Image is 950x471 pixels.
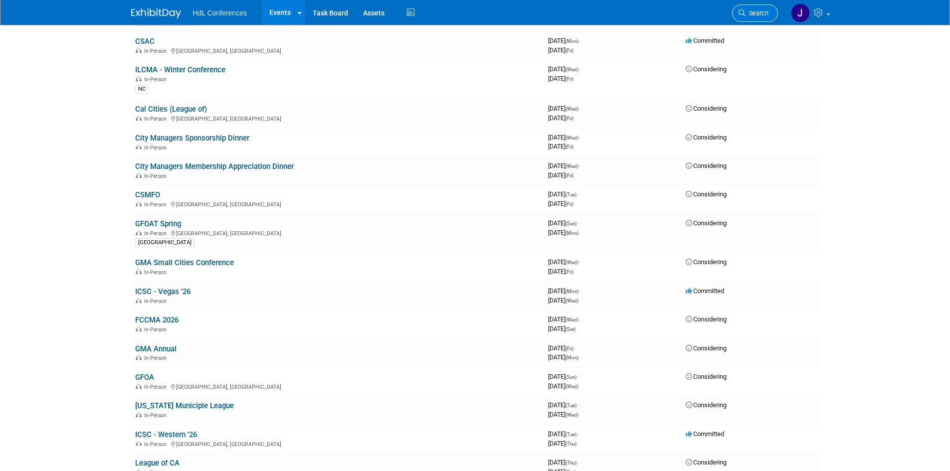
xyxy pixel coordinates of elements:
[548,200,573,207] span: [DATE]
[578,219,579,227] span: -
[136,201,142,206] img: In-Person Event
[548,171,573,179] span: [DATE]
[135,162,294,171] a: City Managers Membership Appreciation Dinner
[144,173,170,179] span: In-Person
[566,384,578,389] span: (Wed)
[566,48,573,53] span: (Fri)
[548,114,573,122] span: [DATE]
[566,403,576,408] span: (Tue)
[686,134,727,141] span: Considering
[135,258,234,267] a: GMA Small Cities Conference
[136,145,142,150] img: In-Person Event
[566,221,576,226] span: (Sun)
[548,411,578,418] span: [DATE]
[144,384,170,390] span: In-Person
[135,229,540,237] div: [GEOGRAPHIC_DATA], [GEOGRAPHIC_DATA]
[131,8,181,18] img: ExhibitDay
[548,325,575,332] span: [DATE]
[135,200,540,208] div: [GEOGRAPHIC_DATA], [GEOGRAPHIC_DATA]
[686,190,727,198] span: Considering
[135,430,197,439] a: ICSC - Western '26
[136,48,142,53] img: In-Person Event
[548,229,578,236] span: [DATE]
[566,135,578,141] span: (Wed)
[686,344,727,352] span: Considering
[193,9,247,17] span: HdL Conferences
[144,76,170,83] span: In-Person
[548,440,576,447] span: [DATE]
[548,143,573,150] span: [DATE]
[566,374,576,380] span: (Sun)
[548,287,581,295] span: [DATE]
[732,4,778,22] a: Search
[135,344,177,353] a: GMA Annual
[686,258,727,266] span: Considering
[144,412,170,419] span: In-Person
[566,355,578,360] span: (Mon)
[144,116,170,122] span: In-Person
[566,144,573,150] span: (Fri)
[135,114,540,122] div: [GEOGRAPHIC_DATA], [GEOGRAPHIC_DATA]
[566,260,578,265] span: (Wed)
[578,430,579,438] span: -
[136,116,142,121] img: In-Person Event
[135,105,207,114] a: Cal Cities (League of)
[566,163,578,169] span: (Wed)
[548,134,581,141] span: [DATE]
[580,162,581,169] span: -
[135,37,155,46] a: CSAC
[135,219,181,228] a: GFOAT Spring
[144,201,170,208] span: In-Person
[580,287,581,295] span: -
[580,65,581,73] span: -
[566,317,578,322] span: (Wed)
[548,105,581,112] span: [DATE]
[136,355,142,360] img: In-Person Event
[135,382,540,390] div: [GEOGRAPHIC_DATA], [GEOGRAPHIC_DATA]
[566,201,573,207] span: (Fri)
[135,85,149,94] div: NC
[144,298,170,305] span: In-Person
[135,238,194,247] div: [GEOGRAPHIC_DATA]
[566,173,573,178] span: (Fri)
[548,430,579,438] span: [DATE]
[686,401,727,409] span: Considering
[135,315,179,324] a: FCCMA 2026
[575,344,576,352] span: -
[548,219,579,227] span: [DATE]
[566,346,573,351] span: (Fri)
[136,384,142,389] img: In-Person Event
[136,412,142,417] img: In-Person Event
[548,344,576,352] span: [DATE]
[135,287,190,296] a: ICSC - Vegas '26
[686,219,727,227] span: Considering
[136,326,142,331] img: In-Person Event
[144,355,170,361] span: In-Person
[566,116,573,121] span: (Fri)
[136,76,142,81] img: In-Person Event
[548,65,581,73] span: [DATE]
[580,315,581,323] span: -
[135,401,234,410] a: [US_STATE] Municiple League
[144,326,170,333] span: In-Person
[686,373,727,380] span: Considering
[746,9,768,17] span: Search
[686,430,724,438] span: Committed
[135,373,154,382] a: GFOA
[566,432,576,437] span: (Tue)
[548,258,581,266] span: [DATE]
[144,230,170,237] span: In-Person
[136,173,142,178] img: In-Person Event
[686,315,727,323] span: Considering
[580,37,581,44] span: -
[135,190,160,199] a: CSMFO
[548,37,581,44] span: [DATE]
[548,353,578,361] span: [DATE]
[566,230,578,236] span: (Mon)
[566,269,573,275] span: (Fri)
[548,401,579,409] span: [DATE]
[548,75,573,82] span: [DATE]
[566,412,578,418] span: (Wed)
[686,37,724,44] span: Committed
[135,440,540,448] div: [GEOGRAPHIC_DATA], [GEOGRAPHIC_DATA]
